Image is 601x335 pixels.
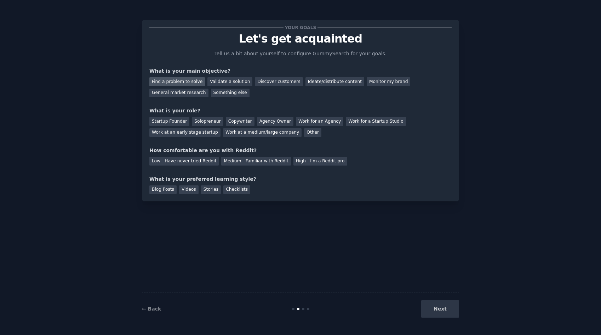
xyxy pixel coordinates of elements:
[367,77,410,86] div: Monitor my brand
[207,77,252,86] div: Validate a solution
[221,157,291,166] div: Medium - Familiar with Reddit
[211,89,250,97] div: Something else
[149,89,208,97] div: General market research
[226,117,254,126] div: Copywriter
[149,147,452,154] div: How comfortable are you with Reddit?
[149,185,177,194] div: Blog Posts
[296,117,343,126] div: Work for an Agency
[149,107,452,115] div: What is your role?
[284,24,317,31] span: Your goals
[201,185,221,194] div: Stories
[223,128,302,137] div: Work at a medium/large company
[142,306,161,312] a: ← Back
[192,117,223,126] div: Solopreneur
[305,77,364,86] div: Ideate/distribute content
[304,128,321,137] div: Other
[149,117,189,126] div: Startup Founder
[211,50,390,57] p: Tell us a bit about yourself to configure GummySearch for your goals.
[149,33,452,45] p: Let's get acquainted
[255,77,303,86] div: Discover customers
[149,128,221,137] div: Work at an early stage startup
[179,185,199,194] div: Videos
[149,175,452,183] div: What is your preferred learning style?
[346,117,406,126] div: Work for a Startup Studio
[293,157,347,166] div: High - I'm a Reddit pro
[149,67,452,75] div: What is your main objective?
[149,157,219,166] div: Low - Have never tried Reddit
[223,185,250,194] div: Checklists
[149,77,205,86] div: Find a problem to solve
[257,117,293,126] div: Agency Owner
